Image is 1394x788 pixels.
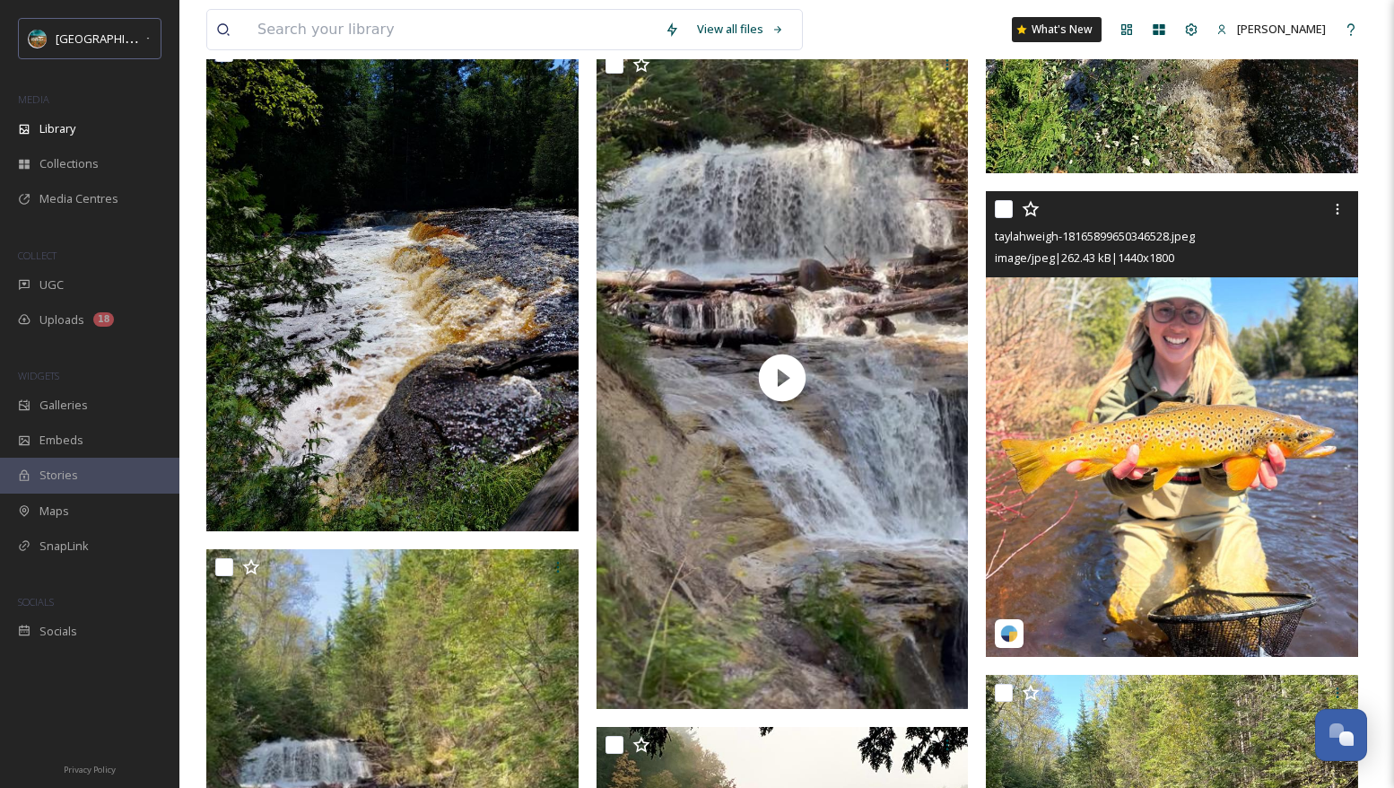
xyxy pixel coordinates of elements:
[995,250,1174,266] span: image/jpeg | 262.43 kB | 1440 x 1800
[1207,12,1335,47] a: [PERSON_NAME]
[39,503,69,520] span: Maps
[39,432,83,449] span: Embeds
[18,369,59,382] span: WIDGETS
[39,155,99,172] span: Collections
[688,12,793,47] a: View all files
[18,92,49,106] span: MEDIA
[597,47,969,709] img: thumbnail
[39,397,88,414] span: Galleries
[995,228,1195,244] span: taylahweigh-18165899650346528.jpeg
[18,595,54,609] span: SOCIALS
[206,35,579,531] img: ext_1749581763.298283_johnhuff5100@sbcglobal.net-20240718_131020.jpg
[18,249,57,262] span: COLLECT
[986,191,1358,657] img: taylahweigh-18165899650346528.jpeg
[39,120,75,137] span: Library
[93,312,114,327] div: 18
[1000,625,1018,643] img: snapsea-logo.png
[56,30,231,47] span: [GEOGRAPHIC_DATA][US_STATE]
[39,276,64,293] span: UGC
[29,30,47,48] img: Snapsea%20Profile.jpg
[248,10,656,49] input: Search your library
[39,623,77,640] span: Socials
[39,467,78,484] span: Stories
[1315,709,1367,761] button: Open Chat
[1237,21,1326,37] span: [PERSON_NAME]
[39,311,84,328] span: Uploads
[39,190,118,207] span: Media Centres
[39,538,89,555] span: SnapLink
[64,757,116,779] a: Privacy Policy
[64,764,116,775] span: Privacy Policy
[1012,17,1102,42] a: What's New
